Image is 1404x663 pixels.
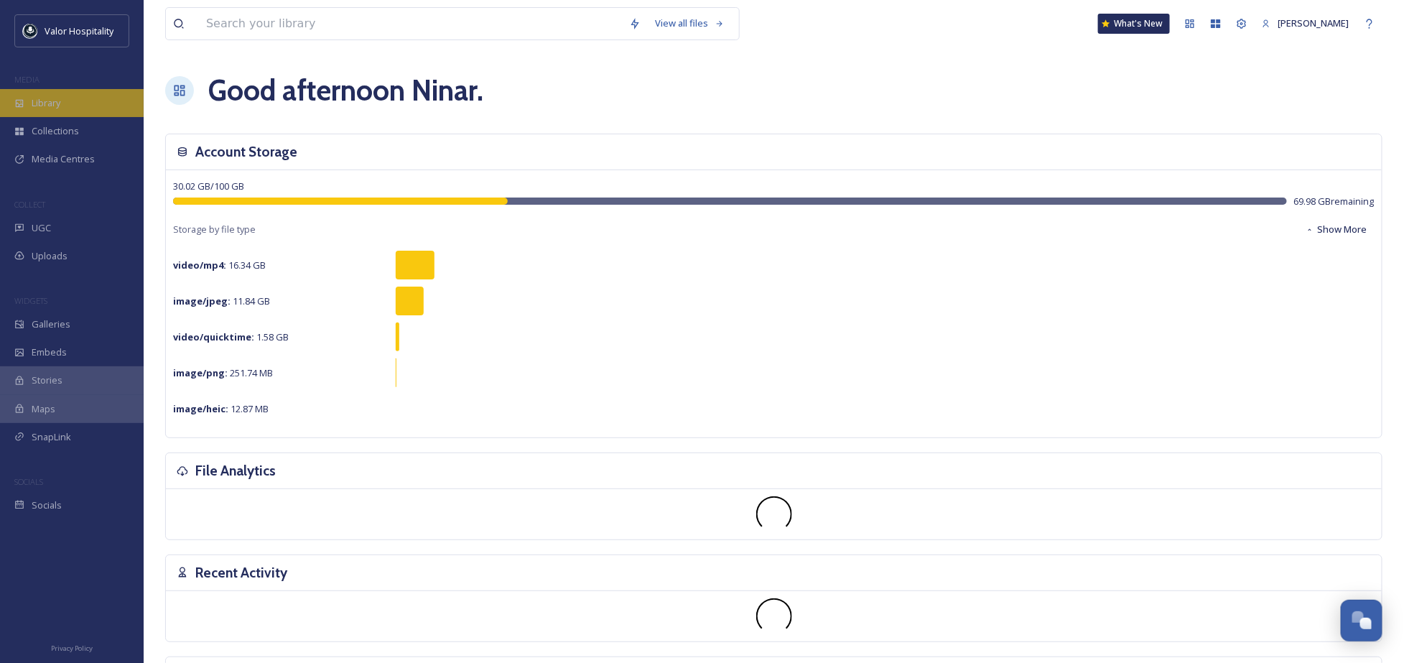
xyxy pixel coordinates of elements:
span: 11.84 GB [173,295,270,307]
h1: Good afternoon Ninar . [208,69,483,112]
h3: File Analytics [195,460,276,481]
span: Galleries [32,317,70,331]
strong: image/jpeg : [173,295,231,307]
button: Open Chat [1341,600,1382,641]
span: Valor Hospitality [45,24,113,37]
strong: image/heic : [173,402,228,415]
span: 69.98 GB remaining [1294,195,1375,208]
span: UGC [32,221,51,235]
span: MEDIA [14,74,39,85]
span: Stories [32,374,62,387]
span: Privacy Policy [51,644,93,653]
strong: video/mp4 : [173,259,226,272]
span: Socials [32,499,62,512]
span: Collections [32,124,79,138]
img: images [23,24,37,38]
a: [PERSON_NAME] [1255,9,1357,37]
span: Media Centres [32,152,95,166]
span: Maps [32,402,55,416]
a: Privacy Policy [51,639,93,656]
span: COLLECT [14,199,45,210]
input: Search your library [199,8,622,40]
span: 1.58 GB [173,330,289,343]
span: WIDGETS [14,295,47,306]
span: 251.74 MB [173,366,273,379]
span: Library [32,96,60,110]
span: SnapLink [32,430,71,444]
strong: video/quicktime : [173,330,254,343]
span: [PERSON_NAME] [1278,17,1349,29]
span: 30.02 GB / 100 GB [173,180,244,193]
h3: Recent Activity [195,562,287,583]
button: Show More [1298,215,1375,244]
span: SOCIALS [14,476,43,487]
a: View all files [648,9,732,37]
span: Storage by file type [173,223,256,236]
span: Embeds [32,346,67,359]
span: 16.34 GB [173,259,266,272]
span: Uploads [32,249,68,263]
span: 12.87 MB [173,402,269,415]
h3: Account Storage [195,142,297,162]
a: What's New [1098,14,1170,34]
strong: image/png : [173,366,228,379]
